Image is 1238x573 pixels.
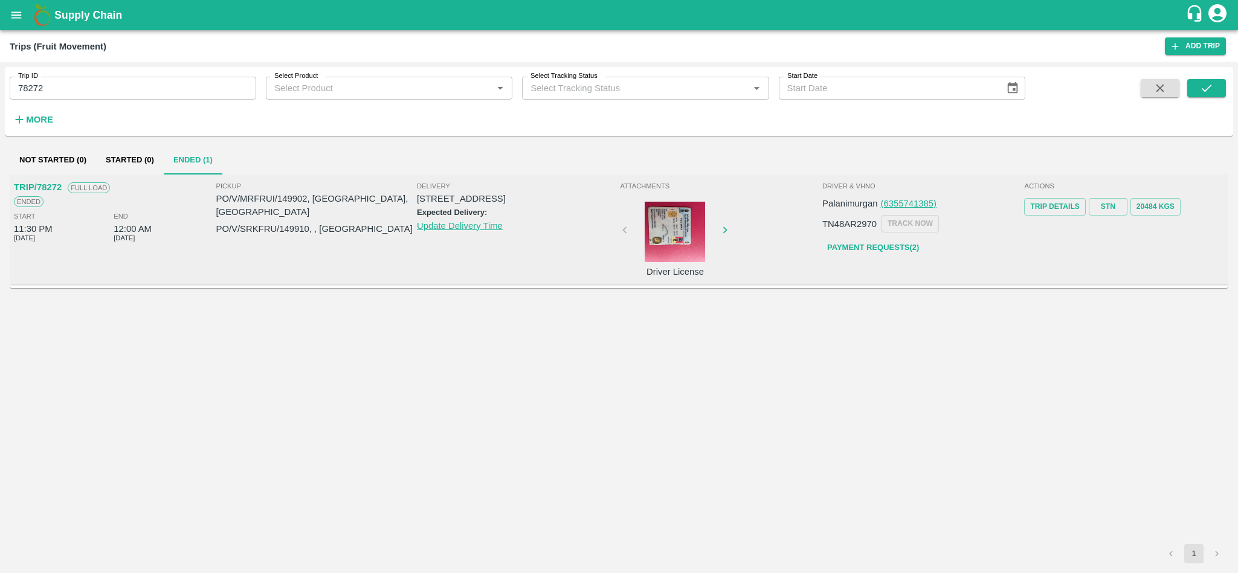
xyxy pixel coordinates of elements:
[1184,544,1204,563] button: page 1
[10,77,256,100] input: Enter Trip ID
[1159,544,1228,563] nav: pagination navigation
[216,222,417,235] p: PO/V/SRKFRU/149910, , [GEOGRAPHIC_DATA]
[530,71,598,81] label: Select Tracking Status
[14,232,35,243] span: [DATE]
[417,192,617,205] p: [STREET_ADDRESS]
[630,265,720,278] p: Driver License
[1165,37,1226,55] a: Add Trip
[620,181,820,191] span: Attachments
[14,222,53,235] div: 11:30 PM
[18,71,38,81] label: Trip ID
[68,182,110,193] span: Full Load
[30,3,54,27] img: logo
[10,39,106,54] div: Trips (Fruit Movement)
[10,109,56,130] button: More
[10,146,96,174] button: Not Started (0)
[787,71,817,81] label: Start Date
[779,77,996,100] input: Start Date
[114,222,152,235] div: 12:00 AM
[14,211,35,222] span: Start
[2,1,30,29] button: open drawer
[822,181,1022,191] span: Driver & VHNo
[749,80,764,96] button: Open
[14,196,44,207] span: Ended
[54,9,122,21] b: Supply Chain
[96,146,164,174] button: Started (0)
[417,208,487,217] label: Expected Delivery:
[274,71,318,81] label: Select Product
[1001,77,1024,100] button: Choose date
[14,181,62,194] p: TRIP/78272
[114,232,135,243] span: [DATE]
[1089,198,1127,216] a: STN
[492,80,508,96] button: Open
[1024,198,1085,216] a: Trip Details
[417,181,617,191] span: Delivery
[881,199,937,208] a: (6355741385)
[164,146,222,174] button: Ended (1)
[114,211,128,222] span: End
[216,192,417,219] p: PO/V/MRFRUI/149902, [GEOGRAPHIC_DATA], [GEOGRAPHIC_DATA]
[417,221,503,231] a: Update Delivery Time
[1207,2,1228,28] div: account of current user
[822,199,878,208] span: Palanimurgan
[216,181,417,191] span: Pickup
[54,7,1185,24] a: Supply Chain
[1024,181,1224,191] span: Actions
[822,237,924,258] a: Payment Requests(2)
[822,217,877,231] p: TN48AR2970
[526,80,729,96] input: Select Tracking Status
[269,80,489,96] input: Select Product
[1130,198,1181,216] button: 20484 Kgs
[1185,4,1207,26] div: customer-support
[26,115,53,124] strong: More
